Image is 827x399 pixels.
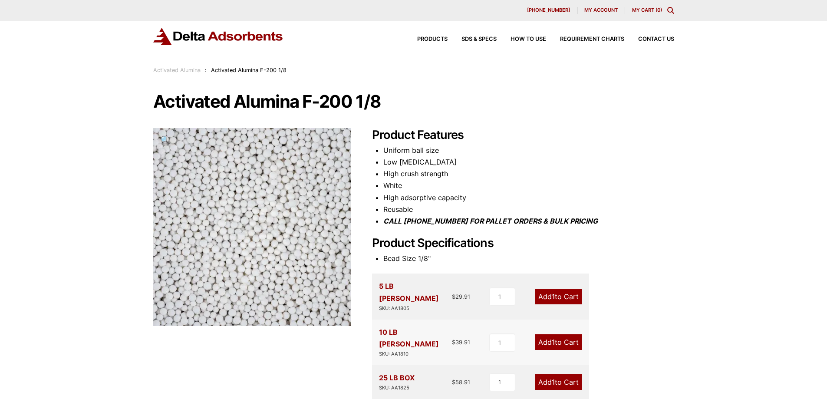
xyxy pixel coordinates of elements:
div: Toggle Modal Content [667,7,674,14]
span: 0 [657,7,660,13]
span: $ [452,379,455,386]
li: Low [MEDICAL_DATA] [383,156,674,168]
li: Reusable [383,204,674,215]
a: View full-screen image gallery [153,128,177,152]
h1: Activated Alumina F-200 1/8 [153,92,674,111]
div: SKU: AA1805 [379,304,452,313]
span: 1 [552,338,555,346]
a: Activated Alumina [153,67,201,73]
a: Add1to Cart [535,334,582,350]
a: My Cart (0) [632,7,662,13]
a: Requirement Charts [546,36,624,42]
div: 5 LB [PERSON_NAME] [379,280,452,312]
span: Contact Us [638,36,674,42]
span: 1 [552,378,555,386]
a: How to Use [497,36,546,42]
bdi: 39.91 [452,339,470,346]
div: 25 LB BOX [379,372,415,392]
bdi: 58.91 [452,379,470,386]
div: SKU: AA1810 [379,350,452,358]
bdi: 29.91 [452,293,470,300]
a: Add1to Cart [535,289,582,304]
a: Products [403,36,448,42]
li: Bead Size 1/8" [383,253,674,264]
span: How to Use [511,36,546,42]
span: Requirement Charts [560,36,624,42]
span: Activated Alumina F-200 1/8 [211,67,287,73]
a: [PHONE_NUMBER] [520,7,577,14]
span: SDS & SPECS [461,36,497,42]
span: My account [584,8,618,13]
i: CALL [PHONE_NUMBER] FOR PALLET ORDERS & BULK PRICING [383,217,598,225]
span: $ [452,293,455,300]
a: My account [577,7,625,14]
a: Add1to Cart [535,374,582,390]
span: $ [452,339,455,346]
span: Products [417,36,448,42]
a: SDS & SPECS [448,36,497,42]
span: [PHONE_NUMBER] [527,8,570,13]
h2: Product Features [372,128,674,142]
li: Uniform ball size [383,145,674,156]
span: 🔍 [160,135,170,145]
a: Contact Us [624,36,674,42]
li: White [383,180,674,191]
h2: Product Specifications [372,236,674,251]
span: : [205,67,207,73]
li: High crush strength [383,168,674,180]
img: Delta Adsorbents [153,28,283,45]
span: 1 [552,292,555,301]
div: 10 LB [PERSON_NAME] [379,326,452,358]
div: SKU: AA1825 [379,384,415,392]
li: High adsorptive capacity [383,192,674,204]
